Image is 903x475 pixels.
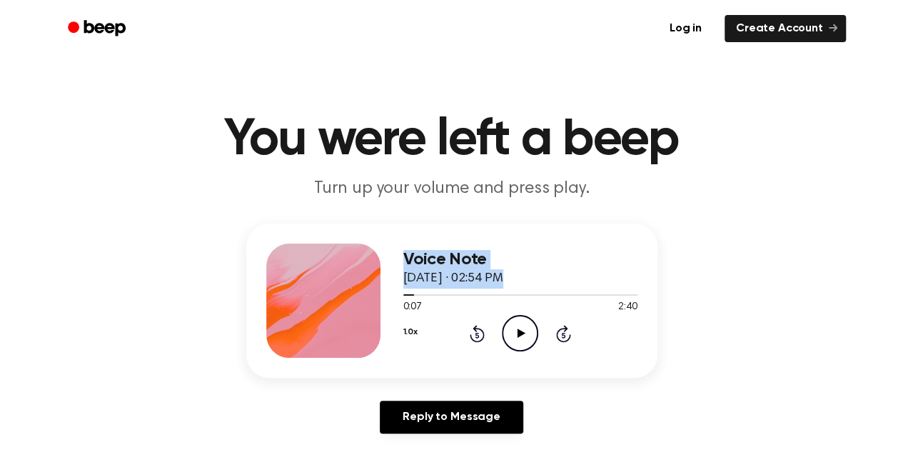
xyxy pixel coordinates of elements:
span: 0:07 [403,300,422,315]
h1: You were left a beep [86,114,817,166]
a: Log in [655,12,716,45]
a: Beep [58,15,138,43]
a: Reply to Message [380,401,523,434]
span: [DATE] · 02:54 PM [403,272,503,285]
button: 1.0x [403,320,418,344]
span: 2:40 [618,300,637,315]
p: Turn up your volume and press play. [178,177,726,201]
h3: Voice Note [403,250,637,269]
a: Create Account [725,15,846,42]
